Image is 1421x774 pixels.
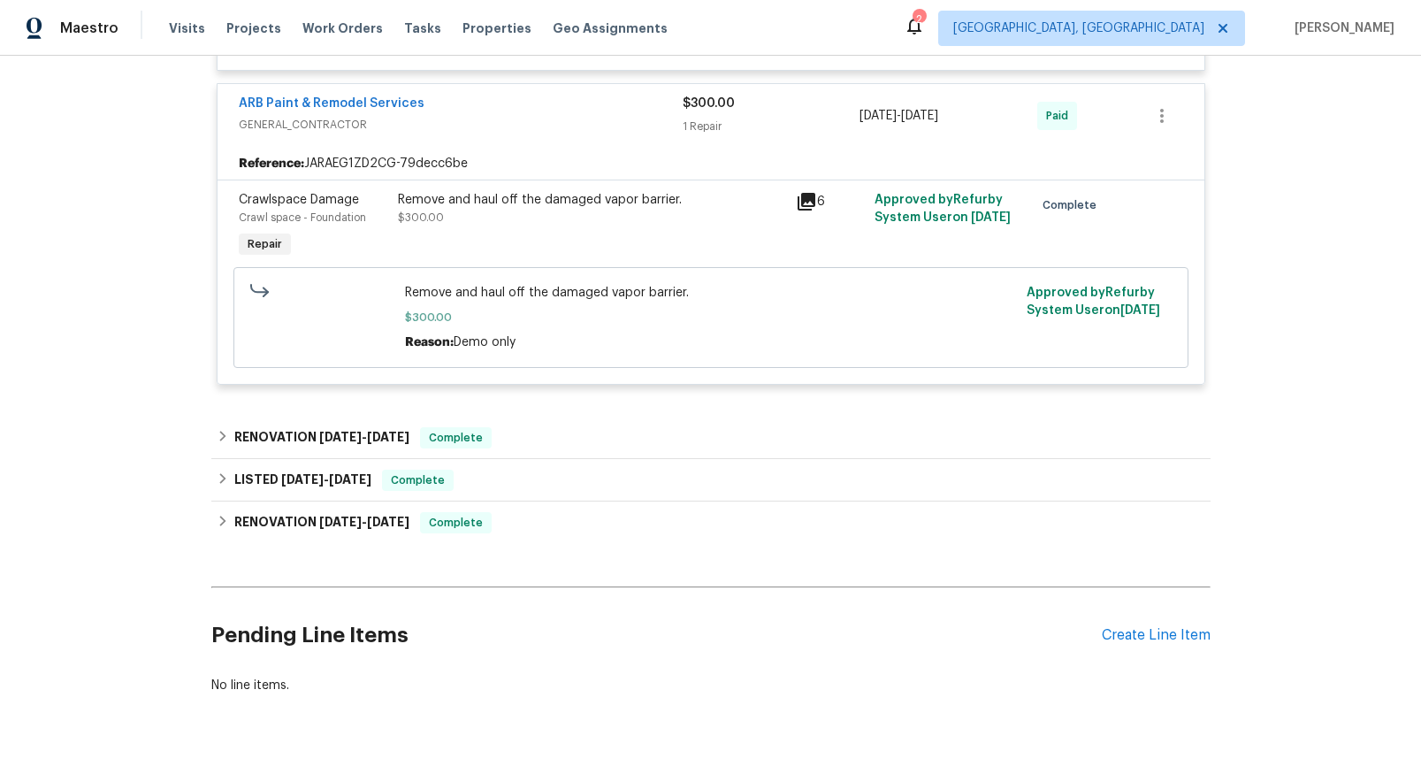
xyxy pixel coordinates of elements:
span: Crawl space - Foundation [239,212,366,223]
span: [PERSON_NAME] [1287,19,1394,37]
span: Maestro [60,19,118,37]
div: 2 [913,11,925,28]
span: Properties [462,19,531,37]
div: 6 [796,191,865,212]
span: - [281,473,371,486]
span: - [319,431,409,443]
span: [DATE] [367,516,409,528]
span: GENERAL_CONTRACTOR [239,116,683,134]
span: Complete [422,514,490,532]
a: ARB Paint & Remodel Services [239,97,424,110]
span: Repair [241,235,289,253]
div: RENOVATION [DATE]-[DATE]Complete [211,417,1211,459]
h2: Pending Line Items [211,594,1102,677]
span: [DATE] [319,431,362,443]
span: Work Orders [302,19,383,37]
span: [DATE] [1120,304,1160,317]
span: Tasks [404,22,441,34]
span: Demo only [454,336,516,349]
span: - [319,516,409,528]
div: RENOVATION [DATE]-[DATE]Complete [211,502,1211,544]
span: [DATE] [329,473,371,486]
span: $300.00 [398,212,444,223]
div: No line items. [211,677,1211,694]
span: $300.00 [405,309,1016,326]
span: [DATE] [319,516,362,528]
span: [DATE] [859,110,897,122]
span: - [859,107,938,125]
span: [GEOGRAPHIC_DATA], [GEOGRAPHIC_DATA] [953,19,1204,37]
span: $300.00 [683,97,735,110]
span: [DATE] [281,473,324,486]
span: Reason: [405,336,454,349]
h6: RENOVATION [234,427,409,448]
h6: LISTED [234,470,371,491]
span: Paid [1046,107,1075,125]
span: [DATE] [367,431,409,443]
div: JARAEG1ZD2CG-79decc6be [218,148,1204,180]
div: LISTED [DATE]-[DATE]Complete [211,459,1211,502]
span: [DATE] [971,211,1011,224]
span: Approved by Refurby System User on [1027,287,1160,317]
h6: RENOVATION [234,512,409,533]
div: 1 Repair [683,118,860,135]
span: Crawlspace Damage [239,194,359,206]
span: Complete [422,429,490,447]
span: Geo Assignments [553,19,668,37]
div: Remove and haul off the damaged vapor barrier. [398,191,785,209]
span: Approved by Refurby System User on [875,194,1011,224]
div: Create Line Item [1102,627,1211,644]
b: Reference: [239,155,304,172]
span: Complete [384,471,452,489]
span: Complete [1043,196,1104,214]
span: Projects [226,19,281,37]
span: Visits [169,19,205,37]
span: [DATE] [901,110,938,122]
span: Remove and haul off the damaged vapor barrier. [405,284,1016,302]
